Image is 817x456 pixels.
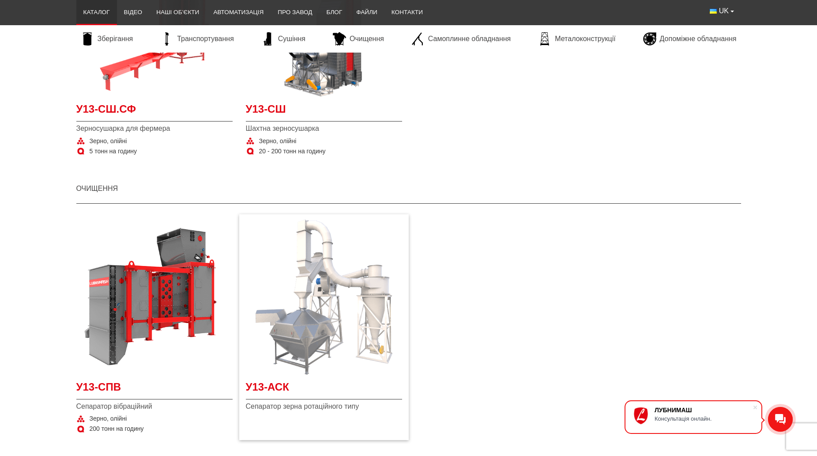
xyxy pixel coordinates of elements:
[246,102,402,122] a: У13-СШ
[246,124,402,133] span: Шахтна зерносушарка
[90,425,144,433] span: 200 тонн на годину
[76,3,117,22] a: Каталог
[703,3,741,19] button: UK
[259,147,326,156] span: 20 - 200 тонн на годину
[149,3,206,22] a: Наші об’єкти
[177,34,234,44] span: Транспортування
[76,185,118,192] a: Очищення
[90,414,127,423] span: Зерно, олійні
[98,34,133,44] span: Зберігання
[319,3,349,22] a: Блог
[719,6,729,16] span: UK
[350,34,384,44] span: Очищення
[534,32,620,46] a: Металоконструкції
[259,137,297,146] span: Зерно, олійні
[76,380,233,399] a: У13-СПВ
[407,32,515,46] a: Самоплинне обладнання
[206,3,271,22] a: Автоматизація
[246,219,402,375] a: Детальніше У13-АСК
[257,32,310,46] a: Сушіння
[555,34,615,44] span: Металоконструкції
[76,102,233,122] a: У13-СШ.СФ
[655,415,753,422] div: Консультація онлайн.
[655,407,753,414] div: ЛУБНИМАШ
[349,3,384,22] a: Файли
[117,3,150,22] a: Відео
[710,9,717,14] img: Українська
[76,124,233,133] span: Зерносушарка для фермера
[90,147,137,156] span: 5 тонн на годину
[660,34,737,44] span: Допоміжне обладнання
[384,3,430,22] a: Контакти
[278,34,305,44] span: Сушіння
[328,32,388,46] a: Очищення
[156,32,238,46] a: Транспортування
[246,380,402,399] a: У13-АСК
[639,32,741,46] a: Допоміжне обладнання
[428,34,511,44] span: Самоплинне обладнання
[76,219,233,375] a: Детальніше У13-СПВ
[271,3,319,22] a: Про завод
[90,137,127,146] span: Зерно, олійні
[76,402,233,411] span: Сепаратор вібраційний
[246,402,402,411] span: Сепаратор зерна ротаційного типу
[76,32,138,46] a: Зберігання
